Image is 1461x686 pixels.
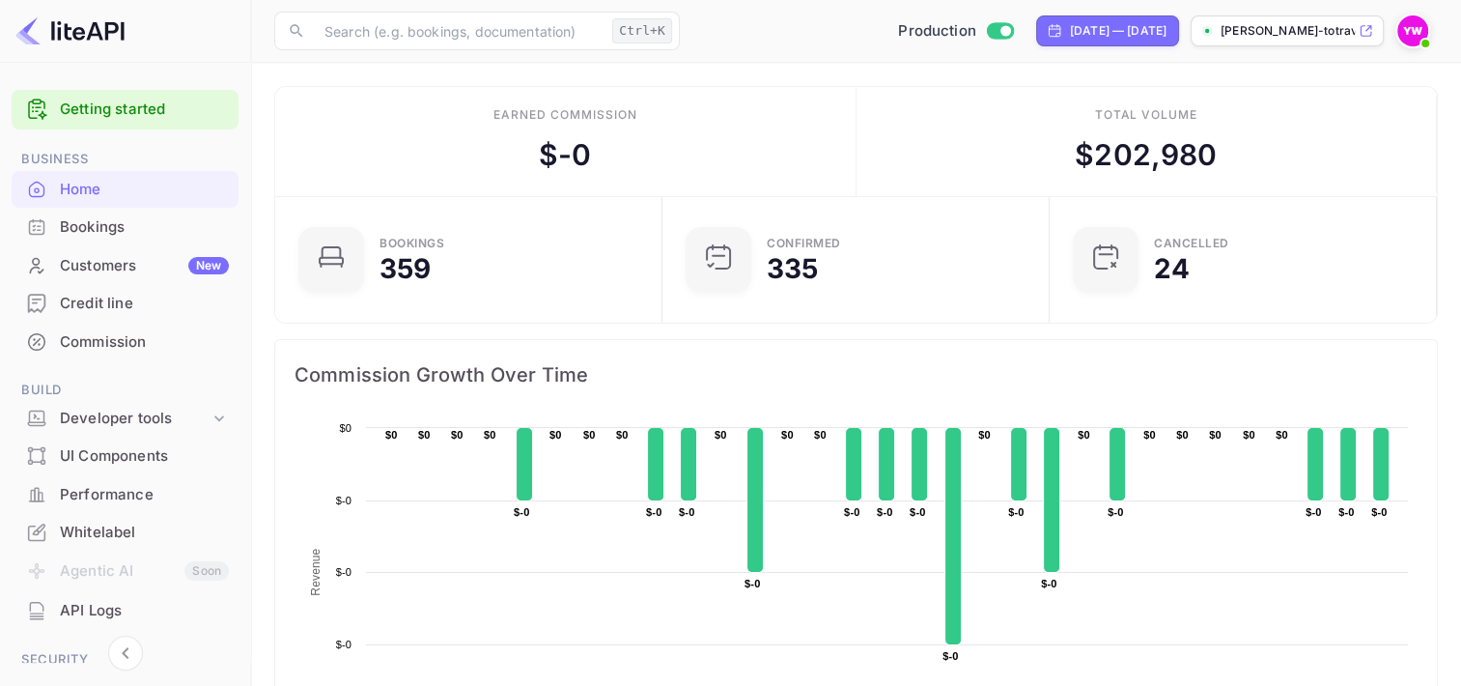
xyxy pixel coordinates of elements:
text: $0 [385,429,398,441]
div: Switch to Sandbox mode [890,20,1021,43]
text: $0 [549,429,562,441]
div: New [188,257,229,274]
div: Developer tools [60,408,210,430]
text: $-0 [646,506,661,518]
text: $-0 [336,639,351,650]
text: $-0 [942,650,958,662]
text: $0 [418,429,431,441]
a: Commission [12,324,239,359]
div: Commission [60,331,229,354]
img: LiteAPI logo [15,15,125,46]
div: Whitelabel [60,522,229,544]
text: $-0 [910,506,925,518]
div: CANCELLED [1154,238,1229,249]
text: $-0 [745,578,760,589]
text: $0 [583,429,596,441]
text: $-0 [877,506,892,518]
text: $0 [1143,429,1156,441]
img: Yahav Winkler [1397,15,1428,46]
span: Commission Growth Over Time [295,359,1418,390]
text: $-0 [1041,578,1056,589]
div: 335 [767,255,818,282]
div: Bookings [379,238,444,249]
text: $0 [1276,429,1288,441]
text: $0 [715,429,727,441]
text: $-0 [1306,506,1321,518]
span: Build [12,380,239,401]
div: Developer tools [12,402,239,436]
div: Whitelabel [12,514,239,552]
div: Performance [60,484,229,506]
a: CustomersNew [12,247,239,283]
text: $0 [339,422,351,434]
div: Confirmed [767,238,841,249]
text: $-0 [1371,506,1387,518]
div: Commission [12,324,239,361]
div: Home [12,171,239,209]
div: $ -0 [539,133,591,177]
text: $-0 [1338,506,1354,518]
text: $0 [1078,429,1090,441]
text: $-0 [514,506,529,518]
span: Security [12,649,239,671]
text: $0 [451,429,464,441]
a: Bookings [12,209,239,244]
text: $-0 [1108,506,1123,518]
div: $ 202,980 [1075,133,1217,177]
div: Home [60,179,229,201]
text: $0 [616,429,629,441]
a: Whitelabel [12,514,239,550]
text: $-0 [679,506,694,518]
div: Bookings [12,209,239,246]
a: API Logs [12,592,239,628]
text: $0 [1176,429,1189,441]
div: Ctrl+K [612,18,672,43]
div: CustomersNew [12,247,239,285]
text: $0 [781,429,794,441]
span: Production [898,20,976,43]
input: Search (e.g. bookings, documentation) [313,12,604,50]
text: $-0 [336,495,351,506]
div: [DATE] — [DATE] [1070,22,1166,40]
div: Performance [12,476,239,514]
a: Getting started [60,99,229,121]
text: $-0 [1008,506,1024,518]
div: UI Components [12,438,239,475]
div: 24 [1154,255,1190,282]
div: Credit line [12,285,239,323]
div: API Logs [60,600,229,622]
span: Business [12,149,239,170]
text: $0 [484,429,496,441]
a: UI Components [12,438,239,473]
a: Performance [12,476,239,512]
div: Bookings [60,216,229,239]
div: UI Components [60,445,229,468]
div: Click to change the date range period [1036,15,1179,46]
p: [PERSON_NAME]-totravel... [1221,22,1355,40]
text: Revenue [309,548,323,595]
div: Earned commission [493,106,636,124]
div: 359 [379,255,431,282]
div: Customers [60,255,229,277]
text: $0 [978,429,991,441]
div: Getting started [12,90,239,129]
text: $0 [1209,429,1222,441]
a: Credit line [12,285,239,321]
text: $-0 [336,566,351,578]
div: Credit line [60,293,229,315]
text: $0 [814,429,827,441]
div: Total volume [1094,106,1197,124]
a: Home [12,171,239,207]
text: $-0 [844,506,859,518]
div: API Logs [12,592,239,630]
button: Collapse navigation [108,636,143,671]
text: $0 [1243,429,1255,441]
